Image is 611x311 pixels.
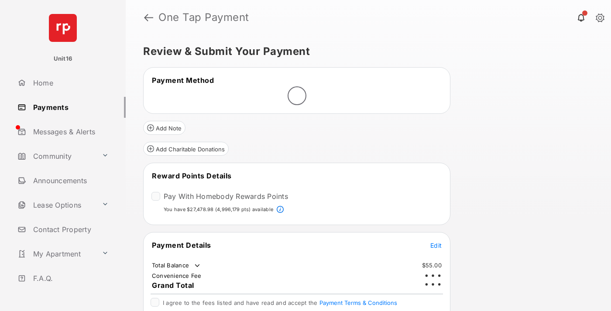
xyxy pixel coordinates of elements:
span: Reward Points Details [152,171,232,180]
a: F.A.Q. [14,268,126,289]
strong: One Tap Payment [158,12,249,23]
a: Payments [14,97,126,118]
span: Payment Method [152,76,214,85]
h5: Review & Submit Your Payment [143,46,587,57]
p: You have $27,478.98 (4,996,179 pts) available [164,206,273,213]
button: Add Charitable Donations [143,142,229,156]
p: Unit16 [54,55,72,63]
button: Edit [430,241,442,249]
a: Home [14,72,126,93]
td: Total Balance [151,261,202,270]
a: Messages & Alerts [14,121,126,142]
a: Community [14,146,98,167]
a: Contact Property [14,219,126,240]
label: Pay With Homebody Rewards Points [164,192,288,201]
a: Lease Options [14,195,98,215]
span: Grand Total [152,281,194,290]
a: My Apartment [14,243,98,264]
span: I agree to the fees listed and have read and accept the [163,299,397,306]
td: Convenience Fee [151,272,202,280]
img: svg+xml;base64,PHN2ZyB4bWxucz0iaHR0cDovL3d3dy53My5vcmcvMjAwMC9zdmciIHdpZHRoPSI2NCIgaGVpZ2h0PSI2NC... [49,14,77,42]
button: I agree to the fees listed and have read and accept the [319,299,397,306]
td: $55.00 [422,261,443,269]
span: Payment Details [152,241,211,249]
a: Announcements [14,170,126,191]
button: Add Note [143,121,185,135]
span: Edit [430,242,442,249]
